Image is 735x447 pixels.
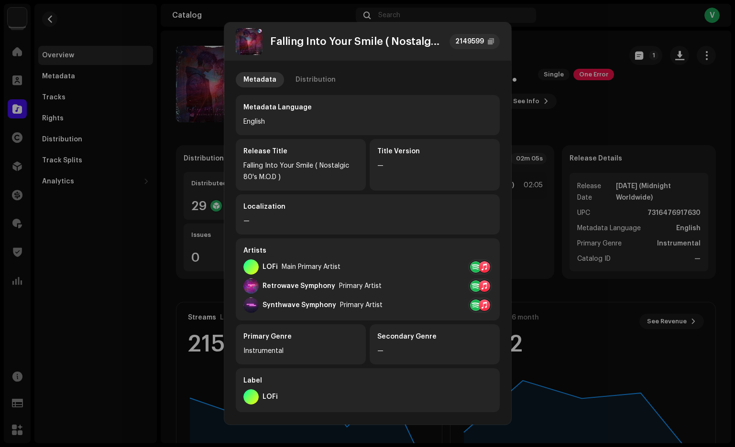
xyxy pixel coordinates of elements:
div: Label [243,376,492,385]
div: Distribution [296,72,336,87]
div: Metadata Language [243,103,492,112]
div: Metadata [243,72,276,87]
div: — [377,345,492,357]
img: 2540e4e9-c9a0-40d3-bb3d-10645f1bfbb0 [236,28,263,55]
div: Falling Into Your Smile ( Nostalgic 80's M.O.D ) [243,160,358,183]
div: Primary Genre [243,332,358,341]
div: LOFi [263,263,278,271]
div: Primary Artist [340,301,383,309]
img: 45d5ef28-c67c-4c61-939d-06ced2cb612a [243,298,259,313]
div: Falling Into Your Smile ( Nostalgic 80's M.O.D ) [270,36,442,47]
div: Localization [243,202,492,212]
div: Primary Artist [339,282,382,290]
div: 2149599 [455,36,484,47]
div: Secondary Genre [377,332,492,341]
div: Release Title [243,147,358,156]
div: Retrowave Symphony [263,282,335,290]
div: — [243,215,492,227]
div: Title Version [377,147,492,156]
div: Artists [243,246,492,255]
div: Instrumental [243,345,358,357]
div: LOFi [263,393,278,401]
div: — [377,160,492,171]
div: Synthwave Symphony [263,301,336,309]
div: English [243,116,492,128]
img: ec47c7bd-b17b-439e-987e-f2a685dd5d5e [243,278,259,294]
div: Main Primary Artist [282,263,340,271]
